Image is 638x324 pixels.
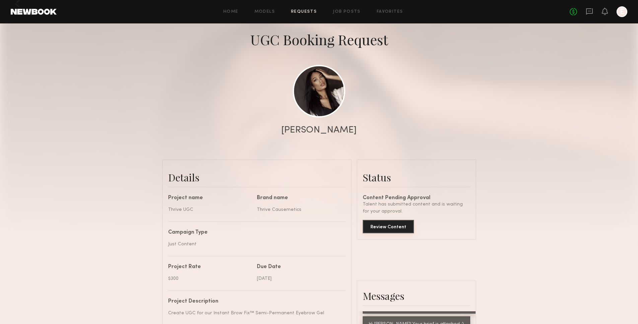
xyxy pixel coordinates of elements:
div: Just Content [168,241,341,248]
div: Details [168,171,346,184]
div: Talent has submitted content and is waiting for your approval. [363,201,470,215]
div: Project Description [168,299,341,304]
a: Requests [291,10,317,14]
div: Messages [363,289,470,303]
div: Project Rate [168,264,252,270]
div: $300 [168,275,252,282]
div: Status [363,171,470,184]
a: Home [223,10,238,14]
div: Content Pending Approval [363,195,470,201]
div: [DATE] [257,275,341,282]
div: Project name [168,195,252,201]
div: Campaign Type [168,230,341,235]
button: Review Content [363,220,414,233]
a: Models [255,10,275,14]
a: E [617,6,627,17]
div: [PERSON_NAME] [281,126,357,135]
div: Brand name [257,195,341,201]
div: Due Date [257,264,341,270]
div: Thrive UGC [168,206,252,213]
div: UGC Booking Request [250,30,388,49]
div: Thrive Causemetics [257,206,341,213]
a: Job Posts [333,10,361,14]
div: Create UGC for our Instant Brow Fix™ Semi-Permanent Eyebrow Gel [168,310,341,317]
a: Favorites [377,10,403,14]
